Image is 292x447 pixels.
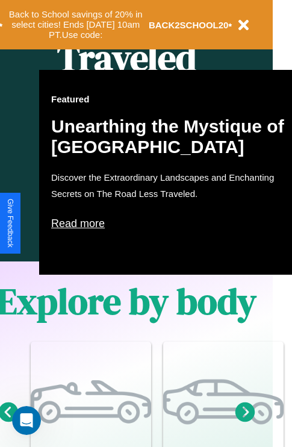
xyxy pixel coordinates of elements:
[51,116,292,157] h2: Unearthing the Mystique of [GEOGRAPHIC_DATA]
[149,20,229,30] b: BACK2SCHOOL20
[51,94,292,104] h3: Featured
[51,169,292,202] p: Discover the Extraordinary Landscapes and Enchanting Secrets on The Road Less Traveled.
[3,6,149,43] button: Back to School savings of 20% in select cities! Ends [DATE] 10am PT.Use code:
[6,199,14,248] div: Give Feedback
[51,214,292,233] p: Read more
[12,406,41,435] iframe: Intercom live chat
